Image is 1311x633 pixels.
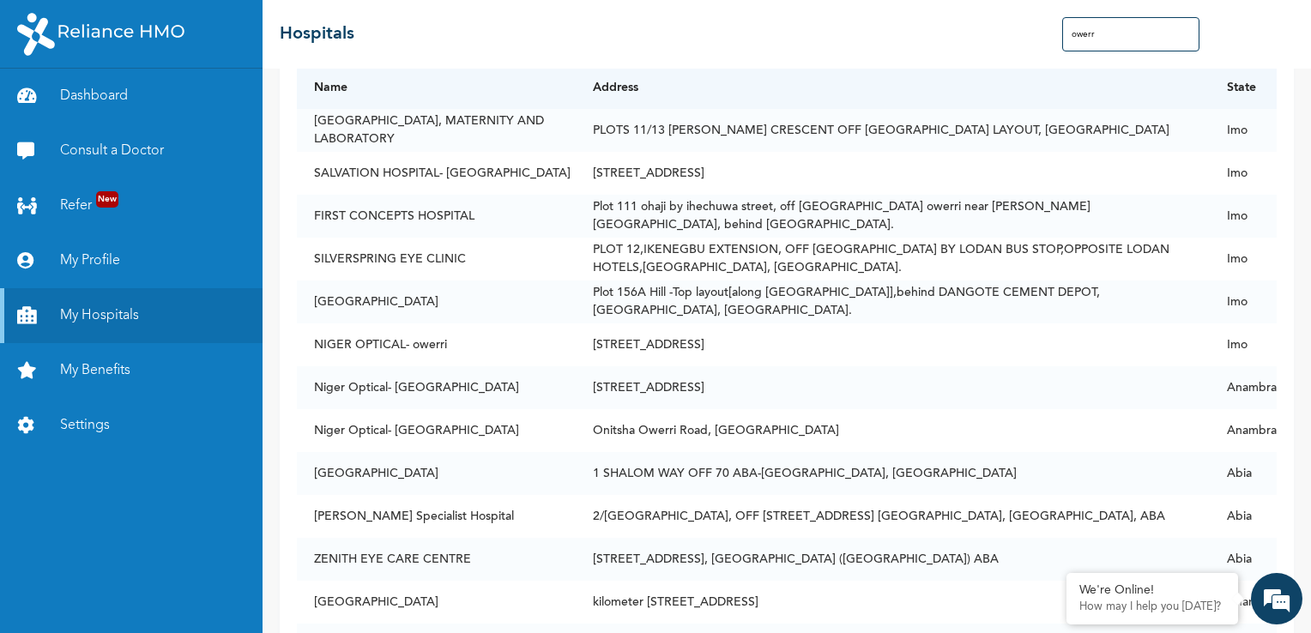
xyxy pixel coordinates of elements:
p: How may I help you today? [1079,600,1225,614]
td: 2/[GEOGRAPHIC_DATA], OFF [STREET_ADDRESS] [GEOGRAPHIC_DATA], [GEOGRAPHIC_DATA], ABA [576,495,1210,538]
td: [STREET_ADDRESS] [576,152,1210,195]
span: We're online! [100,221,237,395]
h2: Hospitals [280,21,354,47]
textarea: Type your message and hit 'Enter' [9,479,327,540]
td: [GEOGRAPHIC_DATA] [297,452,577,495]
div: Chat with us now [89,96,288,118]
td: Anambra [1210,366,1277,409]
td: 1 SHALOM WAY OFF 70 ABA-[GEOGRAPHIC_DATA], [GEOGRAPHIC_DATA] [576,452,1210,495]
img: d_794563401_company_1708531726252_794563401 [32,86,69,129]
td: Plot 111 ohaji by ihechuwa street, off [GEOGRAPHIC_DATA] owerri near [PERSON_NAME][GEOGRAPHIC_DAT... [576,195,1210,238]
td: Niger Optical- [GEOGRAPHIC_DATA] [297,409,577,452]
th: State [1210,66,1277,109]
td: [PERSON_NAME] Specialist Hospital [297,495,577,538]
td: Imo [1210,109,1277,152]
div: We're Online! [1079,583,1225,598]
td: [GEOGRAPHIC_DATA] [297,280,577,323]
td: [GEOGRAPHIC_DATA], MATERNITY AND LABORATORY [297,109,577,152]
td: FIRST CONCEPTS HOSPITAL [297,195,577,238]
td: Imo [1210,280,1277,323]
td: PLOTS 11/13 [PERSON_NAME] CRESCENT OFF [GEOGRAPHIC_DATA] LAYOUT, [GEOGRAPHIC_DATA] [576,109,1210,152]
td: ZENITH EYE CARE CENTRE [297,538,577,581]
td: Imo [1210,238,1277,280]
td: [STREET_ADDRESS] [576,323,1210,366]
div: FAQs [168,540,328,593]
td: kilometer [STREET_ADDRESS] [576,581,1210,624]
td: Abia [1210,452,1277,495]
th: Name [297,66,577,109]
td: Imo [1210,152,1277,195]
td: Imo [1210,195,1277,238]
span: Conversation [9,570,168,582]
td: [GEOGRAPHIC_DATA] [297,581,577,624]
td: SALVATION HOSPITAL- [GEOGRAPHIC_DATA] [297,152,577,195]
td: Anambra [1210,409,1277,452]
td: [STREET_ADDRESS] [576,366,1210,409]
td: PLOT 12,IKENEGBU EXTENSION, OFF [GEOGRAPHIC_DATA] BY LODAN BUS STOP,OPPOSITE LODAN HOTELS,[GEOGRA... [576,238,1210,280]
span: New [96,191,118,208]
td: Abia [1210,495,1277,538]
td: SILVERSPRING EYE CLINIC [297,238,577,280]
th: Address [576,66,1210,109]
td: Abia [1210,538,1277,581]
td: Onitsha Owerri Road, [GEOGRAPHIC_DATA] [576,409,1210,452]
td: [STREET_ADDRESS], [GEOGRAPHIC_DATA] ([GEOGRAPHIC_DATA]) ABA [576,538,1210,581]
img: RelianceHMO's Logo [17,13,184,56]
td: NIGER OPTICAL- owerri [297,323,577,366]
td: Anambra [1210,581,1277,624]
div: Minimize live chat window [281,9,323,50]
td: Plot 156A Hill -Top layout[along [GEOGRAPHIC_DATA]],behind DANGOTE CEMENT DEPOT, [GEOGRAPHIC_DATA... [576,280,1210,323]
td: Niger Optical- [GEOGRAPHIC_DATA] [297,366,577,409]
input: Search Hospitals... [1062,17,1199,51]
td: Imo [1210,323,1277,366]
